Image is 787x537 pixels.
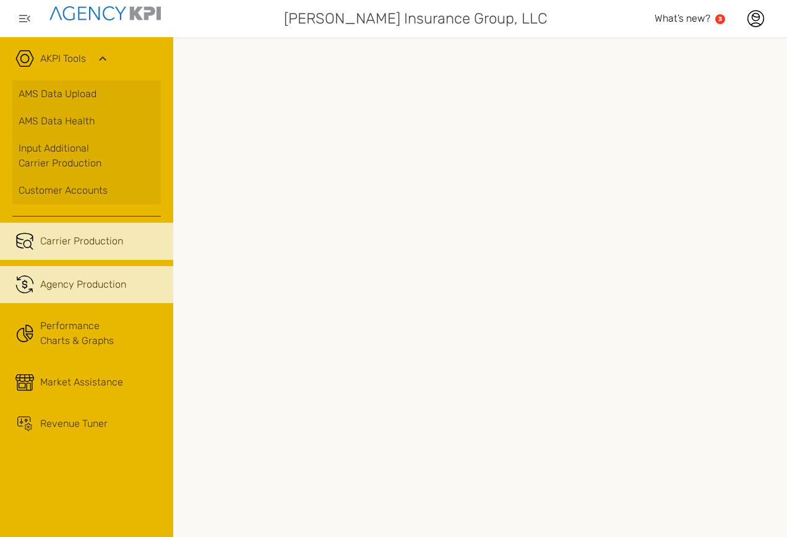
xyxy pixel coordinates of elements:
span: What’s new? [655,12,710,24]
a: Input AdditionalCarrier Production [12,135,161,177]
div: Customer Accounts [19,183,155,198]
a: 3 [715,14,725,24]
a: AKPI Tools [40,51,86,66]
img: agencykpi-logo-550x69-2d9e3fa8.png [49,6,161,20]
text: 3 [718,15,722,22]
div: Market Assistance [40,375,123,390]
a: AMS Data Health [12,108,161,135]
div: Revenue Tuner [40,416,108,431]
span: [PERSON_NAME] Insurance Group, LLC [284,7,548,30]
a: AMS Data Upload [12,80,161,108]
span: AMS Data Health [19,114,95,129]
span: Agency Production [40,277,126,292]
a: Customer Accounts [12,177,161,204]
span: Carrier Production [40,234,123,249]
